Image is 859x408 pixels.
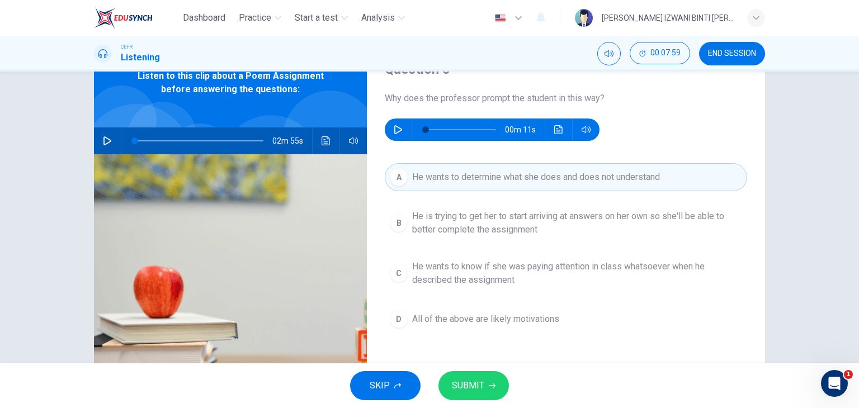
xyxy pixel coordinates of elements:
span: Start a test [295,11,338,25]
span: 02m 55s [272,127,312,154]
div: Mute [597,42,621,65]
button: CHe wants to know if she was paying attention in class whatsoever when he described the assignment [385,255,747,292]
span: 00:07:59 [650,49,681,58]
div: A [390,168,408,186]
img: EduSynch logo [94,7,153,29]
a: EduSynch logo [94,7,178,29]
div: D [390,310,408,328]
button: SKIP [350,371,421,400]
span: END SESSION [708,49,756,58]
span: All of the above are likely motivations [412,312,559,326]
button: Analysis [357,8,409,28]
span: Practice [239,11,271,25]
span: 00m 11s [505,118,545,141]
button: BHe is trying to get her to start arriving at answers on her own so she'll be able to better comp... [385,205,747,241]
div: B [390,214,408,232]
iframe: Intercom live chat [821,370,848,397]
span: He wants to determine what she does and does not understand [412,170,660,184]
span: Listen to this clip about a Poem Assignment before answering the questions: [130,69,331,96]
div: C [390,264,408,282]
span: SUBMIT [452,378,484,393]
button: Dashboard [178,8,230,28]
img: en [493,14,507,22]
span: SKIP [370,378,390,393]
button: AHe wants to determine what she does and does not understand [385,163,747,191]
span: He is trying to get her to start arriving at answers on her own so she'll be able to better compl... [412,210,742,236]
button: END SESSION [699,42,765,65]
div: Hide [630,42,690,65]
button: Click to see the audio transcription [317,127,335,154]
span: He wants to know if she was paying attention in class whatsoever when he described the assignment [412,260,742,287]
span: Why does the professor prompt the student in this way? [385,92,747,105]
button: SUBMIT [438,371,509,400]
h1: Listening [121,51,160,64]
button: 00:07:59 [630,42,690,64]
span: Dashboard [183,11,225,25]
div: [PERSON_NAME] IZWANI BINTI [PERSON_NAME] [602,11,734,25]
button: Practice [234,8,286,28]
button: Start a test [290,8,352,28]
img: Profile picture [575,9,593,27]
span: CEFR [121,43,133,51]
button: DAll of the above are likely motivations [385,305,747,333]
span: Analysis [361,11,395,25]
span: 1 [844,370,853,379]
button: Click to see the audio transcription [550,118,568,141]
